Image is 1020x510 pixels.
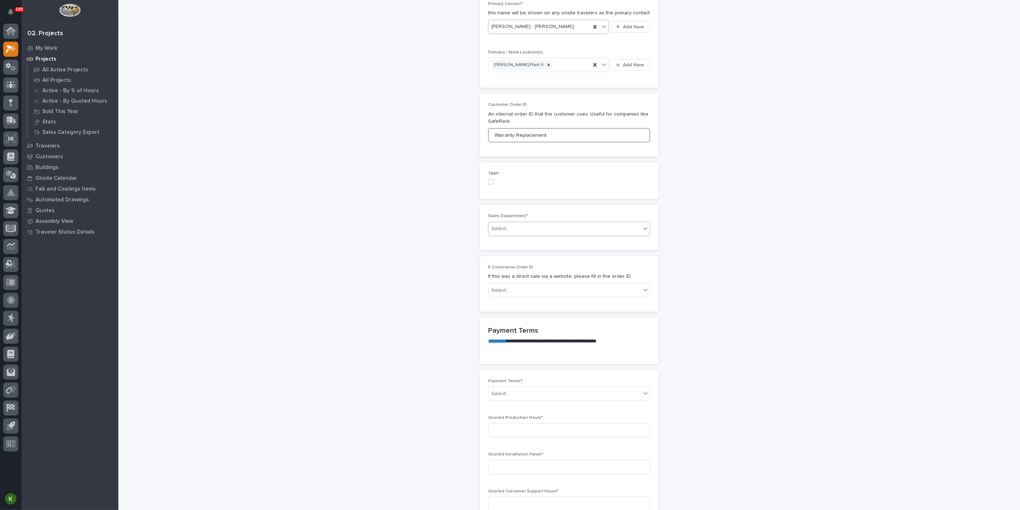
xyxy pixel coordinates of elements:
[42,119,56,125] p: Stats
[16,7,23,12] p: 100
[488,214,528,218] span: Sales Department
[36,229,95,235] p: Traveler Status Details
[22,53,118,64] a: Projects
[22,194,118,205] a: Automated Drawings
[610,21,650,33] button: Add New
[22,151,118,162] a: Customers
[28,75,118,85] a: All Projects
[488,273,650,280] p: If this was a direct sale via a website, please fill in the order ID
[488,172,499,176] span: T&M?
[28,65,118,75] a: All Active Projects
[488,379,523,383] span: Payment Terms
[22,140,118,151] a: Travelers
[491,287,509,294] div: Select...
[22,226,118,237] a: Traveler Status Details
[488,9,650,17] p: this name will be shown on any onsite travelers as the primary contact
[42,88,99,94] p: Active - By % of Hours
[488,489,558,493] span: Quoted Customer Support Hours
[488,50,543,55] span: Delivery / Work Location(s)
[28,106,118,116] a: Sold This Year
[610,59,650,71] button: Add New
[36,56,56,62] p: Projects
[492,60,545,70] div: [PERSON_NAME] Plant 6
[36,207,55,214] p: Quotes
[36,175,77,182] p: Onsite Calendar
[59,4,80,17] img: Workspace Logo
[488,103,527,107] span: Customer Order ID
[22,183,118,194] a: Fab and Coatings Items
[36,218,73,225] p: Assembly View
[623,62,644,68] span: Add New
[488,2,523,6] span: Primary Contact
[22,205,118,216] a: Quotes
[22,162,118,173] a: Buildings
[491,23,574,31] span: [PERSON_NAME] - [PERSON_NAME]
[36,154,63,160] p: Customers
[22,173,118,183] a: Onsite Calendar
[42,67,88,73] p: All Active Projects
[28,96,118,106] a: Active - By Quoted Hours
[488,326,650,335] h2: Payment Terms
[28,117,118,127] a: Stats
[3,491,18,506] button: users-avatar
[36,164,58,171] p: Buildings
[9,9,18,20] div: Notifications100
[623,24,644,30] span: Add New
[3,4,18,19] button: Notifications
[42,98,107,104] p: Active - By Quoted Hours
[488,265,533,270] span: E-Commerce Order ID
[36,143,60,149] p: Travelers
[28,85,118,95] a: Active - By % of Hours
[28,127,118,137] a: Sales Category Export
[27,30,63,38] div: 02. Projects
[42,77,71,84] p: All Projects
[488,111,650,126] p: An internal order ID that the customer uses. Useful for companies like SafeRack.
[491,225,509,233] div: Select...
[42,108,79,115] p: Sold This Year
[488,416,543,420] span: Quoted Production Hours
[42,129,99,136] p: Sales Category Export
[491,390,509,398] div: Select...
[36,186,96,192] p: Fab and Coatings Items
[36,197,89,203] p: Automated Drawings
[488,452,543,457] span: Quoted Installation Hours
[36,45,57,52] p: My Work
[22,43,118,53] a: My Work
[22,216,118,226] a: Assembly View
